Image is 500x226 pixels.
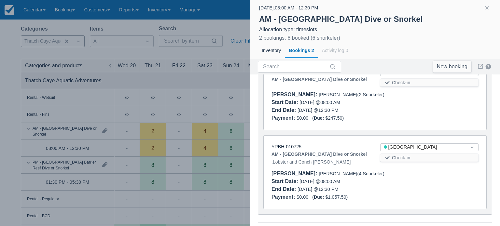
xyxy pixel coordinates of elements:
[271,92,319,97] div: [PERSON_NAME] :
[469,144,476,151] span: Dropdown icon
[271,106,370,114] div: [DATE] @ 12:30 PM
[433,61,471,73] a: New booking
[314,115,325,121] div: Due:
[312,194,348,200] span: ( $1,057.50 )
[285,43,318,58] div: Bookings 2
[271,185,370,193] div: [DATE] @ 12:30 PM
[271,179,299,184] div: Start Date :
[259,26,491,33] div: Allocation type: timeslots
[271,178,370,185] div: [DATE] @ 08:00 AM
[271,114,479,122] div: $0.00
[271,91,479,99] div: [PERSON_NAME] (2 Snorkeler)
[271,115,297,121] div: Payment :
[271,170,479,178] div: [PERSON_NAME] (4 Snorkeler)
[263,61,328,73] input: Search
[314,194,325,200] div: Due:
[259,15,423,23] strong: AM - [GEOGRAPHIC_DATA] Dive or Snorkel
[380,79,479,86] button: Check-in
[271,144,301,149] a: YRBH-010725
[312,115,344,121] span: ( $247.50 )
[271,150,370,166] div: , Lobster and Conch [PERSON_NAME]
[258,43,285,58] div: Inventory
[384,144,463,151] div: [GEOGRAPHIC_DATA]
[271,193,479,201] div: $0.00
[259,4,318,12] div: [DATE] , 08:00 AM - 12:30 PM
[380,154,479,162] button: Check-in
[271,186,298,192] div: End Date :
[271,150,367,158] strong: AM - [GEOGRAPHIC_DATA] Dive or Snorkel
[271,194,297,200] div: Payment :
[259,34,340,42] div: 2 bookings, 6 booked (6 snorkeler)
[271,107,298,113] div: End Date :
[271,75,367,83] strong: AM - [GEOGRAPHIC_DATA] Dive or Snorkel
[271,171,319,176] div: [PERSON_NAME] :
[271,99,370,106] div: [DATE] @ 08:00 AM
[271,100,299,105] div: Start Date :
